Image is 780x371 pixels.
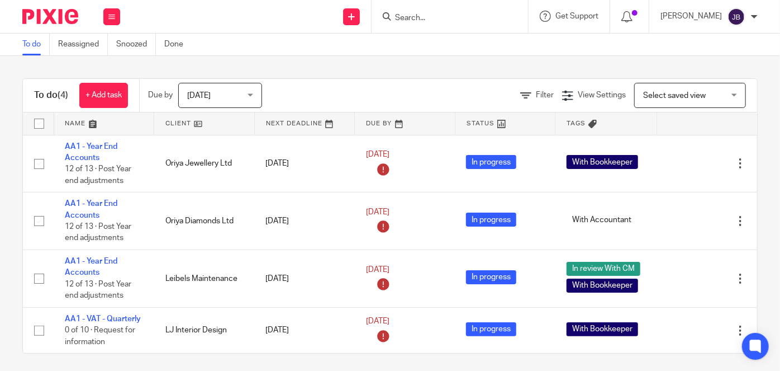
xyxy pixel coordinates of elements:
span: [DATE] [366,208,389,216]
p: [PERSON_NAME] [660,11,722,22]
span: Tags [567,120,586,126]
span: [DATE] [366,318,389,326]
a: AA1 - Year End Accounts [65,200,117,219]
h1: To do [34,90,68,101]
span: In progress [466,213,516,227]
span: 0 of 10 · Request for information [65,326,135,346]
a: Snoozed [116,34,156,55]
img: svg%3E [727,8,745,26]
td: Leibels Maintenance [154,250,255,308]
td: [DATE] [254,192,355,250]
span: In progress [466,322,516,336]
td: [DATE] [254,135,355,192]
span: With Accountant [567,213,637,227]
a: AA1 - Year End Accounts [65,257,117,276]
span: With Bookkeeper [567,322,638,336]
span: 12 of 13 · Post Year end adjustments [65,280,131,300]
a: + Add task [79,83,128,108]
span: Get Support [555,12,598,20]
span: Filter [536,91,554,99]
a: AA1 - VAT - Quarterly [65,315,141,323]
span: With Bookkeeper [567,155,638,169]
span: 12 of 13 · Post Year end adjustments [65,165,131,185]
td: Oriya Jewellery Ltd [154,135,255,192]
img: Pixie [22,9,78,24]
td: Oriya Diamonds Ltd [154,192,255,250]
a: Reassigned [58,34,108,55]
span: In progress [466,155,516,169]
td: [DATE] [254,307,355,353]
span: In progress [466,270,516,284]
span: [DATE] [366,266,389,274]
span: View Settings [578,91,626,99]
td: [DATE] [254,250,355,308]
td: LJ Interior Design [154,307,255,353]
span: Select saved view [643,92,706,100]
span: 12 of 13 · Post Year end adjustments [65,223,131,242]
span: With Bookkeeper [567,279,638,293]
span: [DATE] [187,92,211,100]
a: To do [22,34,50,55]
a: Done [164,34,192,55]
a: AA1 - Year End Accounts [65,143,117,162]
span: In review With CM [567,262,640,276]
input: Search [394,13,494,24]
span: [DATE] [366,151,389,158]
p: Due by [148,90,173,101]
span: (4) [58,91,68,100]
